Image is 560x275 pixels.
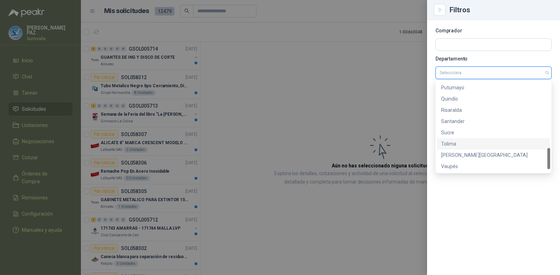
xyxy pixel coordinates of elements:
div: Quindío [441,95,546,103]
div: Valle del Cauca [437,149,550,161]
div: Vaupés [441,162,546,170]
div: Santander [441,117,546,125]
div: Tolima [441,140,546,148]
div: Quindío [437,93,550,104]
div: [PERSON_NAME][GEOGRAPHIC_DATA] [441,151,546,159]
div: Santander [437,116,550,127]
div: Putumayo [437,82,550,93]
div: Risaralda [441,106,546,114]
div: Putumayo [441,84,546,91]
div: Tolima [437,138,550,149]
div: Sucre [437,127,550,138]
button: Close [435,6,444,14]
p: Comprador [435,28,552,33]
div: Sucre [441,129,546,136]
div: Risaralda [437,104,550,116]
div: Vaupés [437,161,550,172]
div: Filtros [450,6,552,13]
p: Departamento [435,57,552,61]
